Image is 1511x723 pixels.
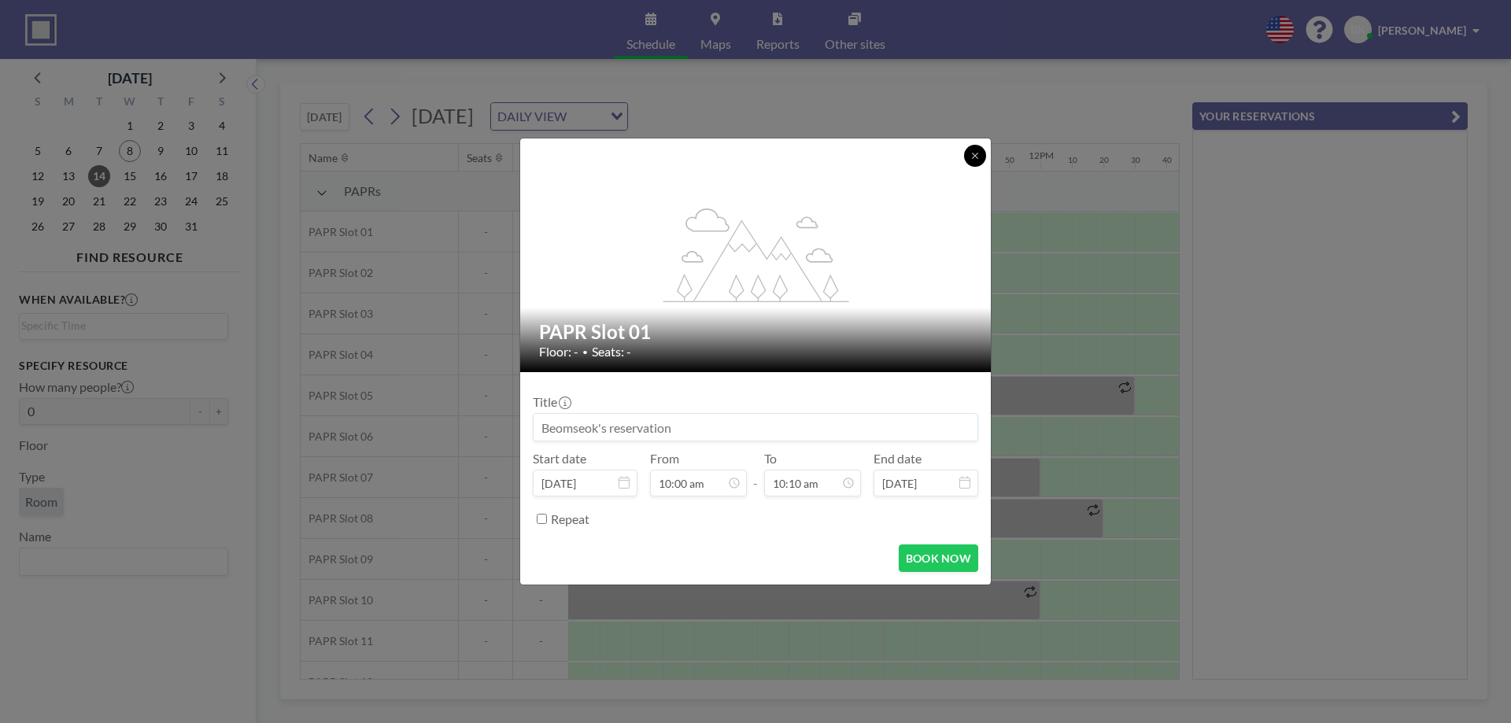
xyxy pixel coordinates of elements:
label: End date [874,451,922,467]
input: Beomseok's reservation [534,414,977,441]
label: To [764,451,777,467]
h2: PAPR Slot 01 [539,320,973,344]
g: flex-grow: 1.2; [663,207,849,301]
span: Floor: - [539,344,578,360]
label: From [650,451,679,467]
span: - [753,456,758,491]
label: Title [533,394,570,410]
label: Repeat [551,511,589,527]
span: • [582,346,588,358]
span: Seats: - [592,344,631,360]
label: Start date [533,451,586,467]
button: BOOK NOW [899,544,978,572]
